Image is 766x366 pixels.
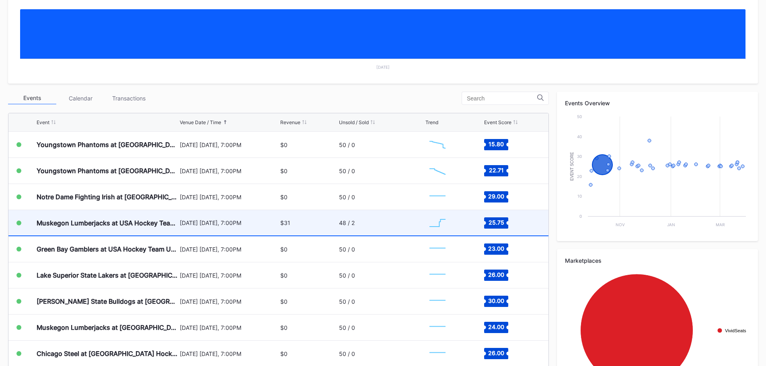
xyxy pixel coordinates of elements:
div: Muskegon Lumberjacks at USA Hockey Team U-17 [37,219,178,227]
div: Events [8,92,56,104]
svg: Chart title [425,291,450,311]
div: Notre Dame Fighting Irish at [GEOGRAPHIC_DATA] Hockey NTDP U-18 [37,193,178,201]
text: VividSeats [725,328,746,333]
div: Event Score [484,119,511,125]
div: Event [37,119,49,125]
div: 50 / 0 [339,141,355,148]
div: Lake Superior State Lakers at [GEOGRAPHIC_DATA] Hockey NTDP U-18 [37,271,178,279]
text: 24.00 [488,323,504,330]
text: Event Score [570,152,574,181]
text: 10 [577,194,582,198]
text: Mar [716,222,725,227]
div: $0 [280,350,288,357]
div: $31 [280,219,290,226]
div: Revenue [280,119,300,125]
div: $0 [280,298,288,305]
div: Events Overview [565,100,750,106]
div: Chicago Steel at [GEOGRAPHIC_DATA] Hockey NTDP U-18 [37,350,178,358]
div: $0 [280,246,288,253]
text: 26.00 [488,271,504,278]
div: [DATE] [DATE], 7:00PM [180,246,279,253]
svg: Chart title [425,317,450,337]
text: 50 [577,114,582,119]
div: 50 / 0 [339,194,355,200]
svg: Chart title [425,135,450,155]
div: $0 [280,324,288,331]
div: 48 / 2 [339,219,355,226]
div: [DATE] [DATE], 7:00PM [180,168,279,174]
svg: Chart title [425,344,450,364]
text: 30.00 [488,297,504,304]
div: Unsold / Sold [339,119,369,125]
div: 50 / 0 [339,324,355,331]
div: Venue Date / Time [180,119,221,125]
div: Youngstown Phantoms at [GEOGRAPHIC_DATA] Hockey NTDP U-18 [37,167,178,175]
div: Muskegon Lumberjacks at [GEOGRAPHIC_DATA] Hockey NTDP U-18 [37,323,178,331]
div: Green Bay Gamblers at USA Hockey Team U-17 [37,245,178,253]
div: 50 / 0 [339,272,355,279]
text: [DATE] [376,65,390,70]
div: 50 / 0 [339,246,355,253]
div: [DATE] [DATE], 7:00PM [180,219,279,226]
div: 50 / 0 [339,298,355,305]
div: [DATE] [DATE], 7:00PM [180,272,279,279]
text: 29.00 [488,193,504,200]
div: $0 [280,168,288,174]
div: 50 / 0 [339,168,355,174]
text: 15.80 [489,141,504,147]
div: [DATE] [DATE], 7:00PM [180,298,279,305]
text: 26.00 [488,350,504,356]
div: [DATE] [DATE], 7:00PM [180,324,279,331]
div: $0 [280,272,288,279]
div: Calendar [56,92,105,104]
svg: Chart title [425,239,450,259]
div: $0 [280,194,288,200]
text: 23.00 [488,245,504,252]
div: [DATE] [DATE], 7:00PM [180,194,279,200]
text: 20 [577,174,582,179]
div: 50 / 0 [339,350,355,357]
div: [PERSON_NAME] State Bulldogs at [GEOGRAPHIC_DATA] Hockey NTDP U-18 [37,297,178,305]
text: Jan [667,222,675,227]
text: 30 [577,154,582,159]
div: Transactions [105,92,153,104]
div: [DATE] [DATE], 7:00PM [180,350,279,357]
div: $0 [280,141,288,148]
div: Trend [425,119,438,125]
div: Youngstown Phantoms at [GEOGRAPHIC_DATA] Hockey NTDP U-18 [37,141,178,149]
input: Search [467,95,537,102]
svg: Chart title [425,265,450,285]
svg: Chart title [425,187,450,207]
svg: Chart title [425,213,450,233]
svg: Chart title [565,112,750,233]
text: 0 [579,214,582,219]
text: 40 [577,134,582,139]
text: 22.71 [489,167,503,174]
div: [DATE] [DATE], 7:00PM [180,141,279,148]
div: Marketplaces [565,257,750,264]
text: Nov [616,222,625,227]
text: 25.75 [488,219,504,225]
svg: Chart title [425,161,450,181]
